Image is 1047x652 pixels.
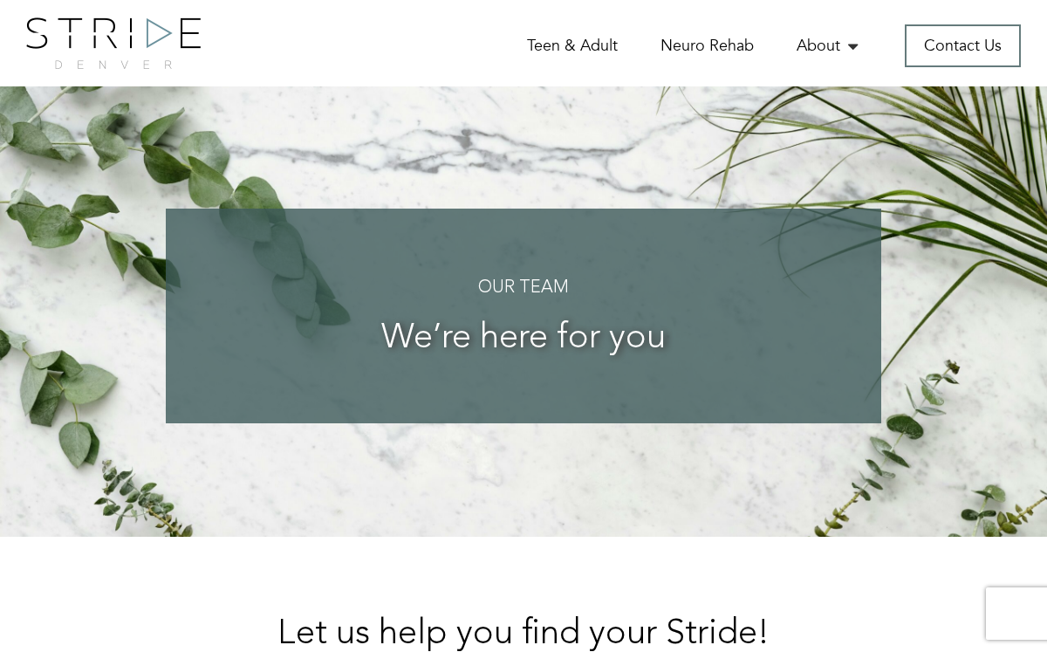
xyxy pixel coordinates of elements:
[797,35,862,57] a: About
[527,35,618,57] a: Teen & Adult
[26,17,201,69] img: logo.png
[660,35,754,57] a: Neuro Rehab
[905,24,1021,67] a: Contact Us
[201,319,846,358] h3: We’re here for you
[201,278,846,298] h4: Our Team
